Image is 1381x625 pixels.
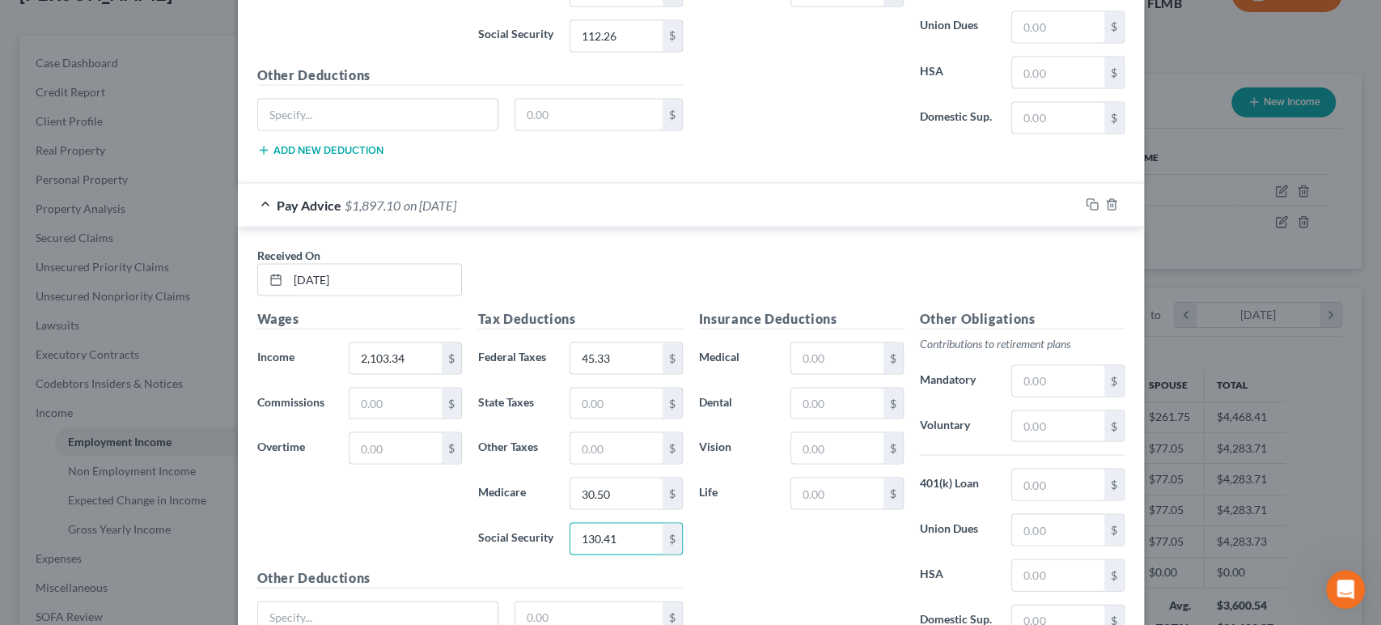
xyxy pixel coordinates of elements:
[257,308,462,329] h5: Wages
[13,11,311,91] div: Danielle says…
[699,308,904,329] h5: Insurance Deductions
[1012,514,1104,545] input: 0.00
[691,477,783,509] label: Life
[691,387,783,419] label: Dental
[912,364,1004,397] label: Mandatory
[791,388,883,419] input: 0.00
[349,342,441,373] input: 0.00
[470,522,562,555] label: Social Security
[691,432,783,464] label: Vision
[257,65,683,85] h5: Other Deductions
[478,308,683,329] h5: Tax Deductions
[345,197,400,212] span: $1,897.10
[404,197,456,212] span: on [DATE]
[663,342,682,373] div: $
[470,477,562,509] label: Medicare
[51,501,64,514] button: Gif picker
[920,308,1125,329] h5: Other Obligations
[78,15,136,28] h1: Operator
[25,501,38,514] button: Emoji picker
[1104,57,1124,87] div: $
[912,11,1004,43] label: Union Dues
[1104,469,1124,500] div: $
[791,342,883,373] input: 0.00
[570,342,662,373] input: 0.00
[1326,570,1365,609] iframe: Intercom live chat
[249,387,341,419] label: Commissions
[570,523,662,554] input: 0.00
[883,342,903,373] div: $
[1104,365,1124,396] div: $
[263,345,298,361] div: to be*
[257,248,320,261] span: Received On
[71,244,298,324] div: That would be fantastic! It would save so much time. We have so many options to better efficient ...
[349,432,441,463] input: 0.00
[11,6,41,37] button: go back
[58,235,311,334] div: That would be fantastic! It would save so much time. We have so many options to better efficient ...
[691,342,783,374] label: Medical
[277,197,341,212] span: Pay Advice
[349,388,441,419] input: 0.00
[257,349,294,363] span: Income
[258,99,498,130] input: Specify...
[13,384,265,570] div: Hi [PERSON_NAME], I just checked in with [PERSON_NAME]. They said they haven't seen anything come...
[1012,11,1104,42] input: 0.00
[13,335,311,384] div: Danielle says…
[58,11,311,79] div: Oh boy. Okay, well I suppose there is nothing else to do but wait. Good thing this isn't an emerg...
[1012,365,1104,396] input: 0.00
[249,432,341,464] label: Overtime
[26,393,252,521] div: Hi [PERSON_NAME], I just checked in with [PERSON_NAME]. They said they haven't seen anything come...
[1012,410,1104,441] input: 0.00
[277,495,303,521] button: Send a message…
[257,143,383,156] button: Add new deduction
[515,99,663,130] input: 0.00
[250,335,311,371] div: to be*
[1012,559,1104,590] input: 0.00
[470,342,562,374] label: Federal Taxes
[791,478,883,508] input: 0.00
[13,91,265,222] div: Thanks for your patience, [PERSON_NAME]. I'll let you know as soon as I receive an update!I can a...
[883,478,903,508] div: $
[663,523,682,554] div: $
[912,410,1004,442] label: Voluntary
[13,235,311,335] div: Danielle says…
[570,20,662,51] input: 0.00
[912,101,1004,134] label: Domestic Sup.
[1012,102,1104,133] input: 0.00
[570,478,662,508] input: 0.00
[920,335,1125,351] p: Contributions to retirement plans
[13,384,311,583] div: Emma says…
[442,388,461,419] div: $
[470,432,562,464] label: Other Taxes
[912,513,1004,546] label: Union Dues
[663,478,682,508] div: $
[1012,469,1104,500] input: 0.00
[912,468,1004,500] label: 401(k) Loan
[1104,102,1124,133] div: $
[46,9,72,35] img: Profile image for Operator
[663,99,682,130] div: $
[1012,57,1104,87] input: 0.00
[71,21,298,69] div: Oh boy. Okay, well I suppose there is nothing else to do but wait. Good thing this isn't an emerg...
[14,467,310,495] textarea: Message…
[442,342,461,373] div: $
[663,432,682,463] div: $
[77,501,90,514] button: Upload attachment
[470,19,562,52] label: Social Security
[912,56,1004,88] label: HSA
[1104,559,1124,590] div: $
[570,388,662,419] input: 0.00
[912,559,1004,591] label: HSA
[663,20,682,51] div: $
[253,6,284,37] button: Home
[284,6,313,36] div: Close
[570,432,662,463] input: 0.00
[791,432,883,463] input: 0.00
[470,387,562,419] label: State Taxes
[442,432,461,463] div: $
[1104,11,1124,42] div: $
[288,264,461,295] input: MM/DD/YYYY
[26,101,252,212] div: Thanks for your patience, [PERSON_NAME]. I'll let you know as soon as I receive an update! I can ...
[883,432,903,463] div: $
[1104,410,1124,441] div: $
